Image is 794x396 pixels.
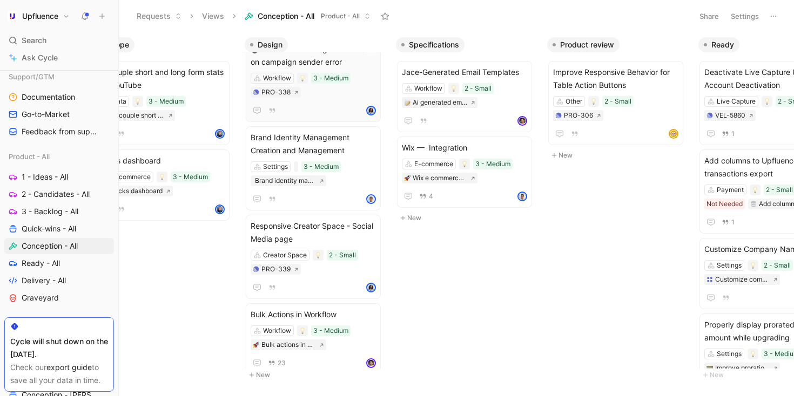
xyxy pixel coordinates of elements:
a: 1 - Ideas - All [4,169,114,185]
span: Search [22,34,46,47]
span: Documentation [22,92,75,103]
button: Specifications [396,37,465,52]
button: New [547,149,690,162]
a: Go-to-Market [4,106,114,122]
div: E-commerce [112,172,151,182]
div: 3 - Medium [173,172,208,182]
button: New [93,224,236,237]
img: avatar [216,130,224,138]
img: 📝 [404,99,411,106]
div: Workflow [263,73,291,84]
div: Check our to save all your data in time. [10,361,108,387]
div: 💡 [448,83,459,94]
div: 💡 [313,250,324,261]
button: 23 [266,357,288,369]
div: Product - All1 - Ideas - All2 - Candidates - All3 - Backlog - AllQuick-wins - AllConception - All... [4,148,114,306]
img: avatar [519,117,526,125]
a: Feedback from support [4,124,114,140]
img: avatar [367,284,375,291]
span: Conception - All [258,11,314,22]
div: ⛵️[PERSON_NAME] [4,315,114,331]
a: Ready - All [4,255,114,271]
div: Support/GTM [4,69,114,85]
div: 💡 [157,172,167,182]
span: Product review [560,39,614,50]
span: Product - All [321,11,360,22]
button: Design [245,37,288,52]
span: 2 - Candidates - All [22,189,90,200]
div: Product - All [4,148,114,165]
div: PRO-339 [261,264,291,275]
div: Improve proration display while upgrading [DATE] plan [715,363,770,373]
div: 💡 [297,73,308,84]
span: Wix — Integration [402,141,527,154]
a: Brand Identity Management Creation and ManagementSettings3 - MediumBrand identity management crea... [246,126,381,210]
button: UpfluenceUpfluence [4,9,72,24]
div: Wix e commerce integration [413,173,467,183]
img: 💡 [134,98,141,105]
span: Jace-Generated Email Templates [402,66,527,79]
a: Graveyard [4,290,114,306]
button: Settings [726,9,764,24]
div: 2 - Small [766,185,793,195]
div: Product reviewNew [543,32,694,167]
div: Support/GTMDocumentationGo-to-MarketFeedback from support [4,69,114,140]
div: Bulk actions in workflow [261,339,316,350]
div: ScopeNew [89,32,240,243]
span: 3 - Backlog - All [22,206,78,217]
span: Responsive Creator Space - Social Media page [251,220,376,245]
div: Search [4,32,114,49]
div: Settings [717,260,742,271]
div: 2 - Small [604,96,631,107]
img: 💡 [461,161,468,167]
div: 2 - Small [764,260,791,271]
div: Clicks dashboard [110,186,163,196]
span: 1 [731,219,735,226]
span: Go-to-Market [22,109,70,120]
div: Workflow [414,83,442,94]
a: Decouple short and long form stats for YouTubeData3 - MediumDecouple short and long form stats fo... [95,61,230,145]
button: New [245,368,387,381]
span: Brand Identity Management Creation and Management [251,131,376,157]
div: Settings [263,161,288,172]
div: SpecificationsNew [392,32,543,230]
span: 1 [731,131,735,137]
span: 💣 Auto-switch to regular mailing on campaign sender error [251,43,376,69]
img: avatar [367,359,375,367]
span: Support/GTM [9,71,55,82]
a: Conception - All [4,238,114,254]
button: New [396,211,539,224]
div: Ai generated email templates [413,97,467,108]
a: Documentation [4,89,114,105]
span: Delivery - All [22,275,66,286]
span: Decouple short and long form stats for YouTube [99,66,225,92]
div: Decouple short and long form stats for youtube [110,110,165,121]
span: Ready [711,39,734,50]
div: Payment [717,185,744,195]
h1: Upfluence [22,11,58,21]
img: 💡 [752,187,758,193]
img: 💡 [590,98,597,105]
div: DesignNew [240,32,392,387]
button: Product review [547,37,620,52]
a: Responsive Creator Space - Social Media pageCreator Space2 - SmallPRO-339avatar [246,215,381,299]
div: Other [566,96,582,107]
div: E-commerce [414,159,453,169]
div: 2 - Small [329,250,356,261]
div: 💡 [762,96,772,107]
div: Workflow [263,325,291,336]
div: 💡 [132,96,143,107]
button: Ready [698,37,739,52]
a: Delivery - All [4,272,114,289]
div: 3 - Medium [313,73,348,84]
img: 💡 [750,351,756,357]
span: Graveyard [22,292,59,303]
img: 🚀 [404,175,411,181]
div: Brand identity management creation and management [255,175,316,186]
img: 🚀 [253,342,259,348]
img: 💡 [750,262,756,269]
img: 💡 [299,75,306,81]
div: Cycle will shut down on the [DATE]. [10,335,108,361]
a: Clicks dashboardE-commerce3 - MediumClicks dashboardavatar [95,149,230,221]
button: 1 [719,128,737,140]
